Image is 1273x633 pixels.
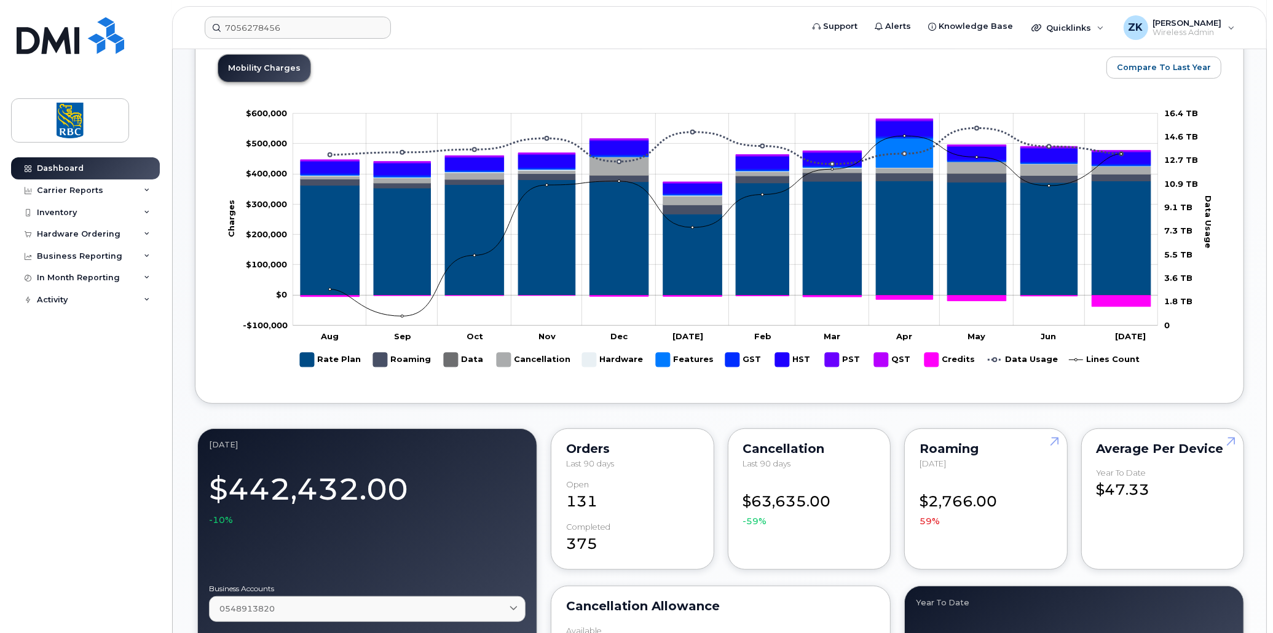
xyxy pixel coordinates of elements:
[566,458,614,468] span: Last 90 days
[301,119,1151,183] g: QST
[874,348,912,372] g: QST
[246,199,287,209] tspan: $300,000
[743,444,876,454] div: Cancellation
[246,138,287,148] g: $0
[725,348,763,372] g: GST
[1164,108,1198,118] tspan: 16.4 TB
[205,17,391,39] input: Find something...
[300,348,361,372] g: Rate Plan
[320,331,339,341] tspan: Aug
[1115,15,1243,40] div: Zlatko Knezevic
[743,458,791,468] span: Last 90 days
[1023,15,1113,40] div: Quicklinks
[804,14,866,39] a: Support
[467,331,483,341] tspan: Oct
[566,444,699,454] div: Orders
[920,458,946,468] span: [DATE]
[920,515,940,527] span: 59%
[896,331,912,341] tspan: Apr
[1164,155,1198,165] tspan: 12.7 TB
[246,108,287,118] tspan: $600,000
[743,515,767,527] span: -59%
[1204,195,1213,248] tspan: Data Usage
[246,229,287,239] tspan: $200,000
[1115,331,1146,341] tspan: [DATE]
[939,20,1013,33] span: Knowledge Base
[1164,226,1192,236] tspan: 7.3 TB
[920,14,1022,39] a: Knowledge Base
[209,440,526,450] div: July 2025
[1117,61,1211,73] span: Compare To Last Year
[823,20,857,33] span: Support
[497,348,570,372] g: Cancellation
[743,480,876,527] div: $63,635.00
[1164,273,1192,283] tspan: 3.6 TB
[301,120,1151,183] g: PST
[566,522,699,554] div: 375
[246,259,287,269] tspan: $100,000
[1164,179,1198,189] tspan: 10.9 TB
[1097,444,1229,454] div: Average per Device
[924,348,975,372] g: Credits
[301,296,1151,307] g: Credits
[566,522,610,532] div: completed
[1164,132,1198,141] tspan: 14.6 TB
[1164,202,1192,212] tspan: 9.1 TB
[373,348,432,372] g: Roaming
[246,138,287,148] tspan: $500,000
[824,331,840,341] tspan: Mar
[1041,331,1056,341] tspan: Jun
[1046,23,1091,33] span: Quicklinks
[209,585,526,592] label: Business Accounts
[226,200,236,237] tspan: Charges
[968,331,985,341] tspan: May
[1164,297,1192,307] tspan: 1.8 TB
[1097,468,1146,478] div: Year to Date
[754,331,771,341] tspan: Feb
[1164,320,1170,330] tspan: 0
[988,348,1058,372] g: Data Usage
[246,169,287,179] tspan: $400,000
[209,514,233,526] span: -10%
[209,465,526,526] div: $442,432.00
[1129,20,1143,35] span: ZK
[1097,468,1229,500] div: $47.33
[218,55,310,82] a: Mobility Charges
[538,331,556,341] tspan: Nov
[866,14,920,39] a: Alerts
[1164,250,1192,259] tspan: 5.5 TB
[1106,57,1221,79] button: Compare To Last Year
[775,348,813,372] g: HST
[1153,18,1222,28] span: [PERSON_NAME]
[219,603,275,615] span: 0548913820
[885,20,911,33] span: Alerts
[209,596,526,621] a: 0548913820
[1069,348,1140,372] g: Lines Count
[916,597,1232,607] div: Year to Date
[246,199,287,209] g: $0
[301,121,1151,194] g: HST
[672,331,703,341] tspan: [DATE]
[246,108,287,118] g: $0
[566,601,875,611] div: Cancellation Allowance
[246,229,287,239] g: $0
[920,444,1052,454] div: Roaming
[243,320,288,330] tspan: -$100,000
[246,259,287,269] g: $0
[300,348,1140,372] g: Legend
[301,180,1151,296] g: Rate Plan
[610,331,628,341] tspan: Dec
[246,169,287,179] g: $0
[243,320,288,330] g: $0
[394,331,411,341] tspan: Sep
[301,136,1151,195] g: GST
[825,348,862,372] g: PST
[566,480,699,512] div: 131
[656,348,714,372] g: Features
[444,348,484,372] g: Data
[582,348,644,372] g: Hardware
[1153,28,1222,37] span: Wireless Admin
[276,290,287,300] tspan: $0
[920,480,1052,527] div: $2,766.00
